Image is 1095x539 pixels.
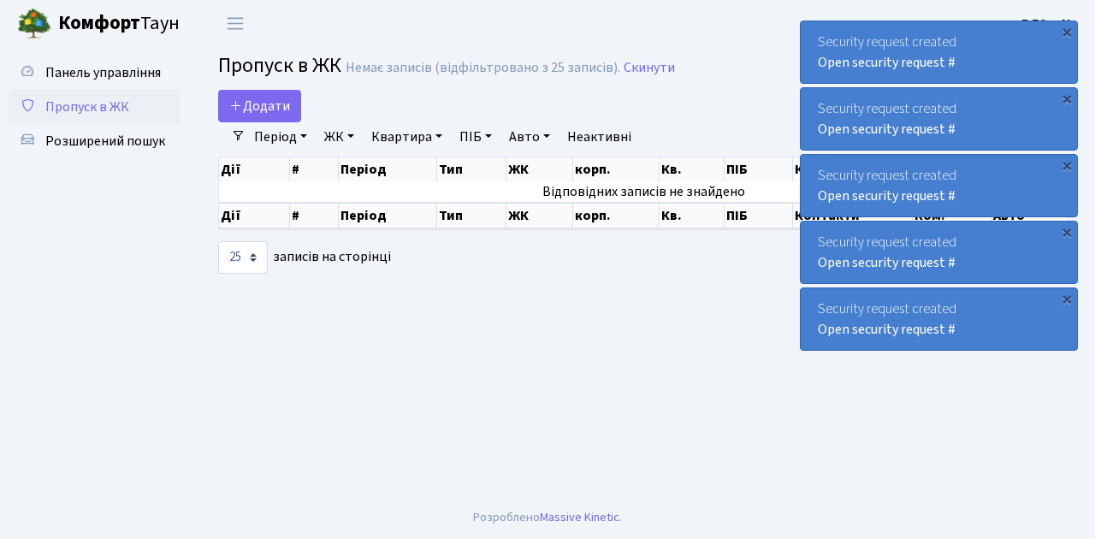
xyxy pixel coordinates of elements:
th: Тип [437,203,507,228]
th: Дії [219,203,290,228]
div: Немає записів (відфільтровано з 25 записів). [346,60,620,76]
th: корп. [573,157,660,181]
a: ЖК [317,122,361,151]
div: Security request created [801,288,1077,350]
th: Контакти [793,157,913,181]
a: Квартира [364,122,449,151]
th: Тип [437,157,507,181]
th: Період [339,203,437,228]
a: Додати [218,90,301,122]
a: Авто [502,122,557,151]
button: Переключити навігацію [214,9,257,38]
div: × [1058,223,1075,240]
td: Відповідних записів не знайдено [219,181,1069,202]
div: Розроблено . [473,508,622,527]
a: Період [247,122,314,151]
span: Панель управління [45,63,161,82]
div: Security request created [801,88,1077,150]
div: × [1058,23,1075,40]
a: Неактивні [560,122,638,151]
span: Пропуск в ЖК [218,50,341,80]
div: × [1058,157,1075,174]
th: Кв. [660,203,725,228]
img: logo.png [17,7,51,41]
a: Open security request # [818,120,956,139]
div: Security request created [801,21,1077,83]
th: Дії [219,157,290,181]
div: × [1058,290,1075,307]
a: Massive Kinetic [540,508,619,526]
div: Security request created [801,222,1077,283]
div: Security request created [801,155,1077,216]
th: ПІБ [725,157,792,181]
b: Комфорт [58,9,140,37]
a: Open security request # [818,53,956,72]
a: Панель управління [9,56,180,90]
th: Кв. [660,157,725,181]
a: Скинути [624,60,675,76]
th: # [290,203,338,228]
a: ВЛ2 -. К. [1021,14,1074,34]
a: ПІБ [453,122,499,151]
span: Додати [229,97,290,115]
div: × [1058,90,1075,107]
b: ВЛ2 -. К. [1021,15,1074,33]
th: корп. [573,203,660,228]
a: Пропуск в ЖК [9,90,180,124]
label: записів на сторінці [218,241,391,274]
a: Open security request # [818,253,956,272]
th: ЖК [506,203,573,228]
th: Контакти [793,203,913,228]
a: Open security request # [818,320,956,339]
span: Розширений пошук [45,132,165,151]
th: ЖК [506,157,573,181]
th: # [290,157,338,181]
th: ПІБ [725,203,792,228]
th: Період [339,157,437,181]
select: записів на сторінці [218,241,268,274]
a: Розширений пошук [9,124,180,158]
span: Пропуск в ЖК [45,98,129,116]
span: Таун [58,9,180,38]
a: Open security request # [818,187,956,205]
